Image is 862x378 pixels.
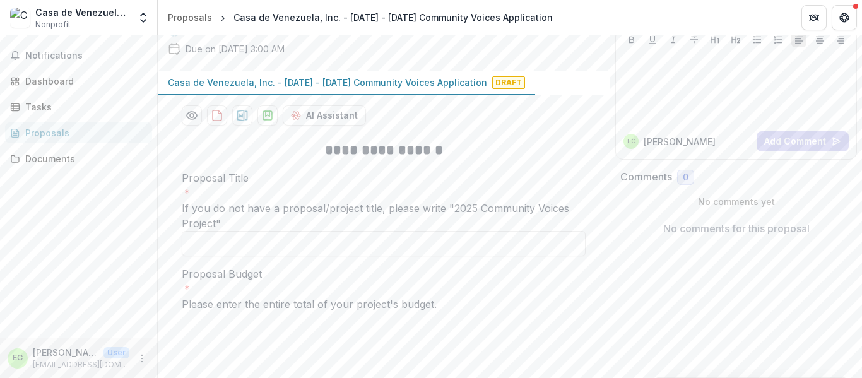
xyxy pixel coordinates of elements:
[182,201,586,231] div: If you do not have a proposal/project title, please write "2025 Community Voices Project"
[134,5,152,30] button: Open entity switcher
[25,74,142,88] div: Dashboard
[283,105,366,126] button: AI Assistant
[182,297,586,312] div: Please enter the entire total of your project's budget.
[832,5,857,30] button: Get Help
[25,50,147,61] span: Notifications
[168,76,487,89] p: Casa de Venezuela, Inc. - [DATE] - [DATE] Community Voices Application
[687,32,702,47] button: Strike
[182,105,202,126] button: Preview 2706fa73-9b43-47a9-a31d-b352bc0b8747-0.pdf
[5,122,152,143] a: Proposals
[35,19,71,30] span: Nonprofit
[13,354,23,362] div: Emilio Buitrago - Fundraising Committee
[25,126,142,139] div: Proposals
[257,105,278,126] button: download-proposal
[168,11,212,24] div: Proposals
[750,32,765,47] button: Bullet List
[233,11,553,24] div: Casa de Venezuela, Inc. - [DATE] - [DATE] Community Voices Application
[5,71,152,92] a: Dashboard
[134,351,150,366] button: More
[833,32,848,47] button: Align Right
[186,42,285,56] p: Due on [DATE] 3:00 AM
[182,170,249,186] p: Proposal Title
[666,32,681,47] button: Italicize
[25,152,142,165] div: Documents
[624,32,639,47] button: Bold
[103,347,129,358] p: User
[627,138,635,145] div: Emilio Buitrago - Fundraising Committee
[801,5,827,30] button: Partners
[663,221,810,236] p: No comments for this proposal
[5,97,152,117] a: Tasks
[33,346,98,359] p: [PERSON_NAME] - Fundraising Committee
[645,32,660,47] button: Underline
[10,8,30,28] img: Casa de Venezuela, Inc.
[728,32,743,47] button: Heading 2
[35,6,129,19] div: Casa de Venezuela, Inc.
[770,32,786,47] button: Ordered List
[5,45,152,66] button: Notifications
[5,148,152,169] a: Documents
[492,76,525,89] span: Draft
[791,32,806,47] button: Align Left
[33,359,129,370] p: [EMAIL_ADDRESS][DOMAIN_NAME]
[232,105,252,126] button: download-proposal
[25,100,142,114] div: Tasks
[757,131,849,151] button: Add Comment
[207,105,227,126] button: download-proposal
[620,195,852,208] p: No comments yet
[182,266,262,281] p: Proposal Budget
[707,32,723,47] button: Heading 1
[163,8,217,27] a: Proposals
[163,8,558,27] nav: breadcrumb
[620,171,672,183] h2: Comments
[683,172,688,183] span: 0
[812,32,827,47] button: Align Center
[644,135,716,148] p: [PERSON_NAME]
